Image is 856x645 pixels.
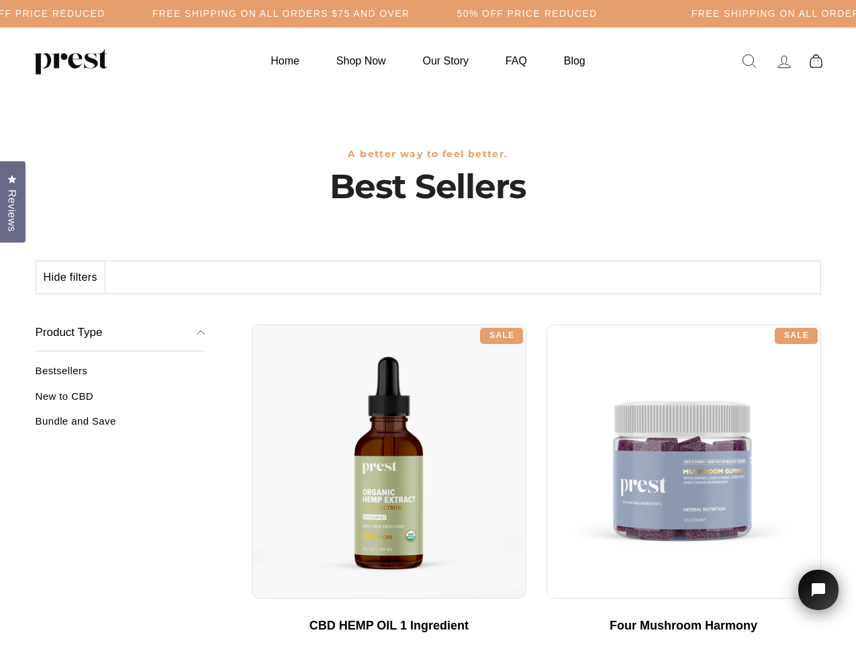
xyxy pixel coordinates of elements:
div: Sale [480,328,523,344]
h5: Free Shipping on all orders $75 and over [152,8,410,19]
a: Bestsellers [36,365,205,387]
img: PREST ORGANICS [34,48,107,75]
button: Product Type [36,314,205,352]
iframe: Tidio Chat [781,551,856,645]
div: Sale [775,328,818,344]
a: Bundle and Save [36,415,205,437]
a: Our Story [406,48,485,74]
a: New to CBD [36,390,205,413]
div: CBD HEMP OIL 1 Ingredient [265,619,513,634]
a: FAQ [489,48,544,74]
ul: Primary [254,48,602,74]
a: Blog [547,48,602,74]
a: Shop Now [320,48,403,74]
h1: Best Sellers [36,167,821,207]
h3: A better way to feel better. [36,148,821,160]
div: Four Mushroom Harmony [560,619,808,634]
span: Reviews [3,189,21,232]
a: Home [254,48,316,74]
button: Hide filters [36,261,105,294]
h5: 50% OFF PRICE REDUCED [457,8,598,19]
